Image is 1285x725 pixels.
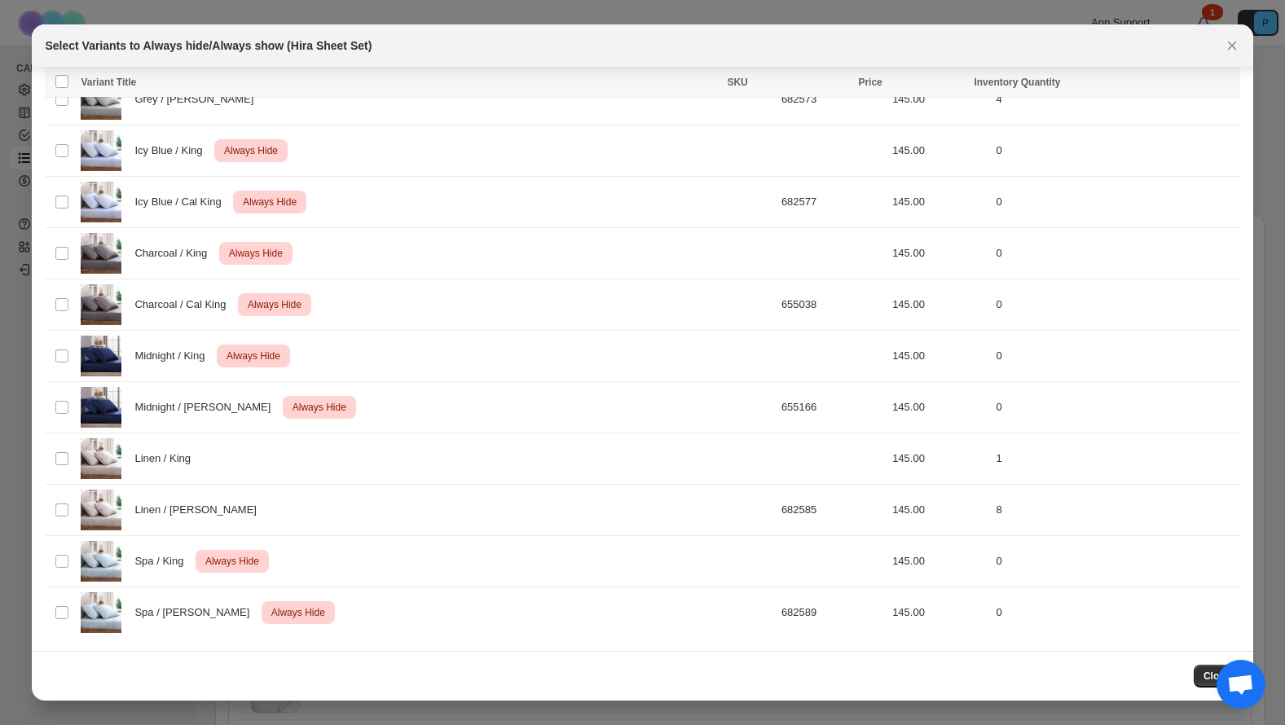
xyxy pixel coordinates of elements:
td: 145.00 [887,433,991,485]
span: Linen / King [134,450,200,467]
span: Always Hide [221,141,281,160]
td: 682573 [777,74,887,125]
td: 655166 [777,382,887,433]
td: 145.00 [887,331,991,382]
span: Linen / [PERSON_NAME] [134,502,265,518]
button: Close [1194,665,1240,688]
button: Close [1221,34,1243,57]
td: 145.00 [887,536,991,587]
td: 0 [991,536,1239,587]
td: 145.00 [887,74,991,125]
span: Variant Title [81,77,136,88]
span: SKU [727,77,747,88]
img: SheetSet-Side-IcyBlue.jpg [81,130,121,171]
span: Always Hide [268,603,328,622]
img: SheetSet-Side-Linen.jpg [81,490,121,530]
td: 0 [991,228,1239,279]
img: SheetSet-Side-Midnight.jpg [81,387,121,428]
td: 145.00 [887,228,991,279]
img: SheetSet-Side-Grey.jpg [81,79,121,120]
td: 145.00 [887,587,991,639]
td: 0 [991,382,1239,433]
span: Close [1204,670,1230,683]
img: SheetSet-Side-IcyBlue.jpg [81,182,121,222]
span: Always Hide [289,398,350,417]
img: SheetSet-Side-Midnight.jpg [81,336,121,376]
span: Always Hide [244,295,305,314]
td: 682585 [777,485,887,536]
img: SheetSet-Side-Spa.jpg [81,541,121,582]
td: 682589 [777,587,887,639]
td: 0 [991,279,1239,331]
span: Icy Blue / Cal King [134,194,230,210]
td: 682577 [777,177,887,228]
span: Always Hide [223,346,284,366]
span: Price [858,77,882,88]
span: Always Hide [202,551,262,571]
td: 145.00 [887,485,991,536]
span: Always Hide [226,244,286,263]
td: 0 [991,331,1239,382]
td: 1 [991,433,1239,485]
span: Icy Blue / King [134,143,211,159]
img: SheetSet-Side-Spa.jpg [81,592,121,633]
td: 4 [991,74,1239,125]
img: SheetSet-Side-Charcoal.jpg [81,284,121,325]
td: 8 [991,485,1239,536]
td: 0 [991,177,1239,228]
span: Midnight / [PERSON_NAME] [134,399,279,415]
span: Spa / [PERSON_NAME] [134,604,258,621]
span: Spa / King [134,553,192,569]
td: 145.00 [887,177,991,228]
td: 0 [991,587,1239,639]
img: SheetSet-Side-Linen.jpg [81,438,121,479]
td: 145.00 [887,125,991,177]
span: Charcoal / Cal King [134,297,235,313]
span: Inventory Quantity [974,77,1060,88]
span: Charcoal / King [134,245,216,261]
img: SheetSet-Side-Charcoal.jpg [81,233,121,274]
h2: Select Variants to Always hide/Always show (Hira Sheet Set) [45,37,372,54]
td: 0 [991,125,1239,177]
td: 655038 [777,279,887,331]
span: Always Hide [240,192,300,212]
a: Open chat [1217,660,1265,709]
td: 145.00 [887,382,991,433]
span: Grey / [PERSON_NAME] [134,91,262,108]
span: Midnight / King [134,348,213,364]
td: 145.00 [887,279,991,331]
